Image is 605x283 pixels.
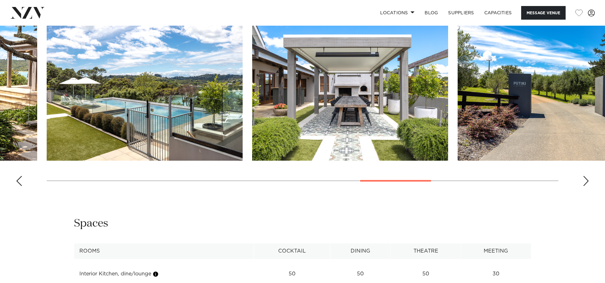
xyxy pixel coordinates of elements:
td: 50 [330,266,391,282]
td: Interior Kitchen, dine/lounge [74,266,254,282]
img: Outdoor dining at Putiki Estate on Waiheke Island [252,17,448,161]
th: Rooms [74,243,254,259]
swiper-slide: 13 / 18 [252,17,448,161]
a: Locations [375,6,420,20]
th: Dining [330,243,391,259]
td: 50 [391,266,461,282]
h2: Spaces [74,216,108,231]
th: Cocktail [254,243,330,259]
th: Theatre [391,243,461,259]
img: Swimming pool and outdoor lounging at Putiki Estate [47,17,243,161]
a: SUPPLIERS [443,6,479,20]
img: nzv-logo.png [10,7,45,18]
a: BLOG [420,6,443,20]
td: 50 [254,266,330,282]
td: 30 [461,266,531,282]
th: Meeting [461,243,531,259]
button: Message Venue [521,6,566,20]
a: Capacities [479,6,517,20]
swiper-slide: 12 / 18 [47,17,243,161]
